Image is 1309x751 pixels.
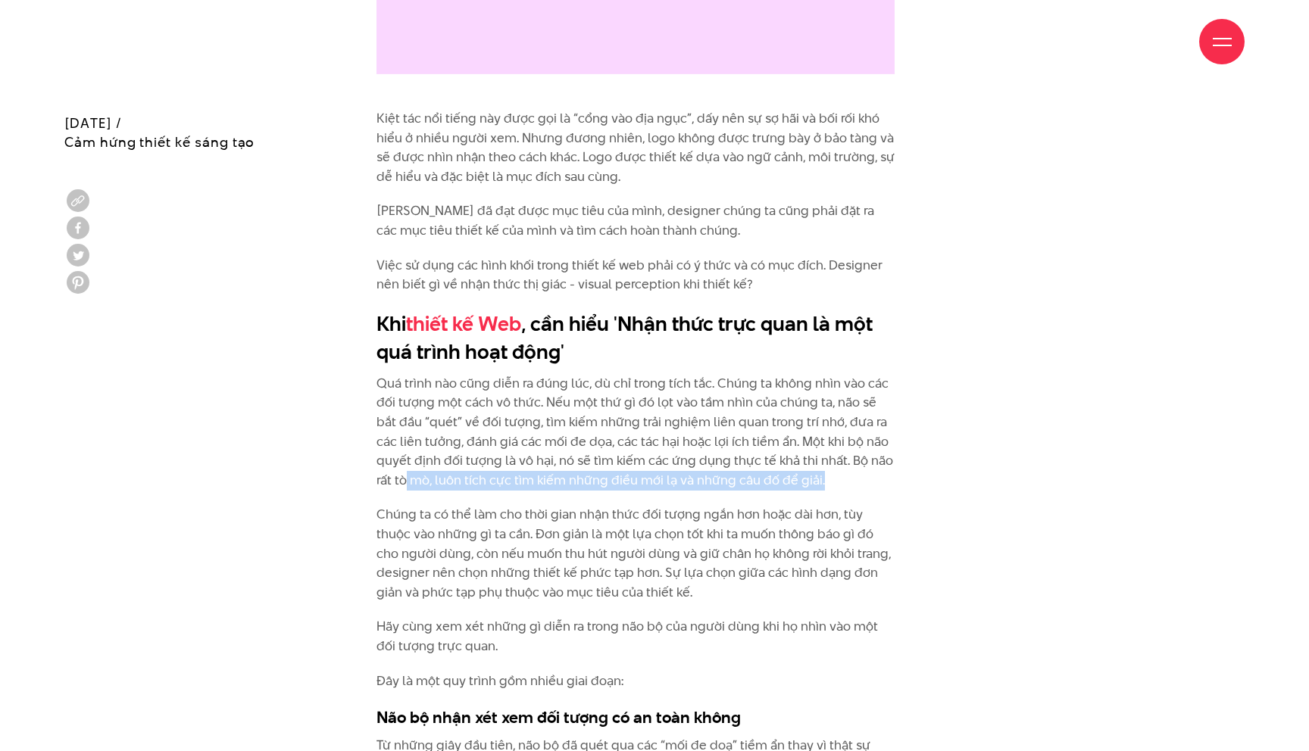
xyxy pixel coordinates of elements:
p: Chúng ta có thể làm cho thời gian nhận thức đối tượng ngắn hơn hoặc dài hơn, tùy thuộc vào những ... [376,505,895,602]
p: Đây là một quy trình gồm nhiều giai đoạn: [376,672,895,691]
p: Kiệt tác nổi tiếng này được gọi là “cổng vào địa ngục”, dấy nên sự sợ hãi và bối rối khó hiểu ở n... [376,89,895,186]
span: [DATE] / Cảm hứng thiết kế sáng tạo [64,114,255,151]
h2: Khi , cần hiểu 'Nhận thức trực quan là một quá trình hoạt động' [376,310,895,366]
p: Việc sử dụng các hình khối trong thiết kế web phải có ý thức và có mục đích. Designer nên biết gì... [376,256,895,294]
p: Quá trình nào cũng diễn ra đúng lúc, dù chỉ trong tích tắc. Chúng ta không nhìn vào các đối tượng... [376,374,895,491]
h3: Não bộ nhận xét xem đối tượng có an toàn không [376,706,895,728]
p: Hãy cùng xem xét những gì diễn ra trong não bộ của người dùng khi họ nhìn vào một đối tượng trực ... [376,617,895,656]
a: thiết kế Web [406,310,521,338]
p: [PERSON_NAME] đã đạt được mục tiêu của mình, designer chúng ta cũng phải đặt ra các mục tiêu thiế... [376,201,895,240]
